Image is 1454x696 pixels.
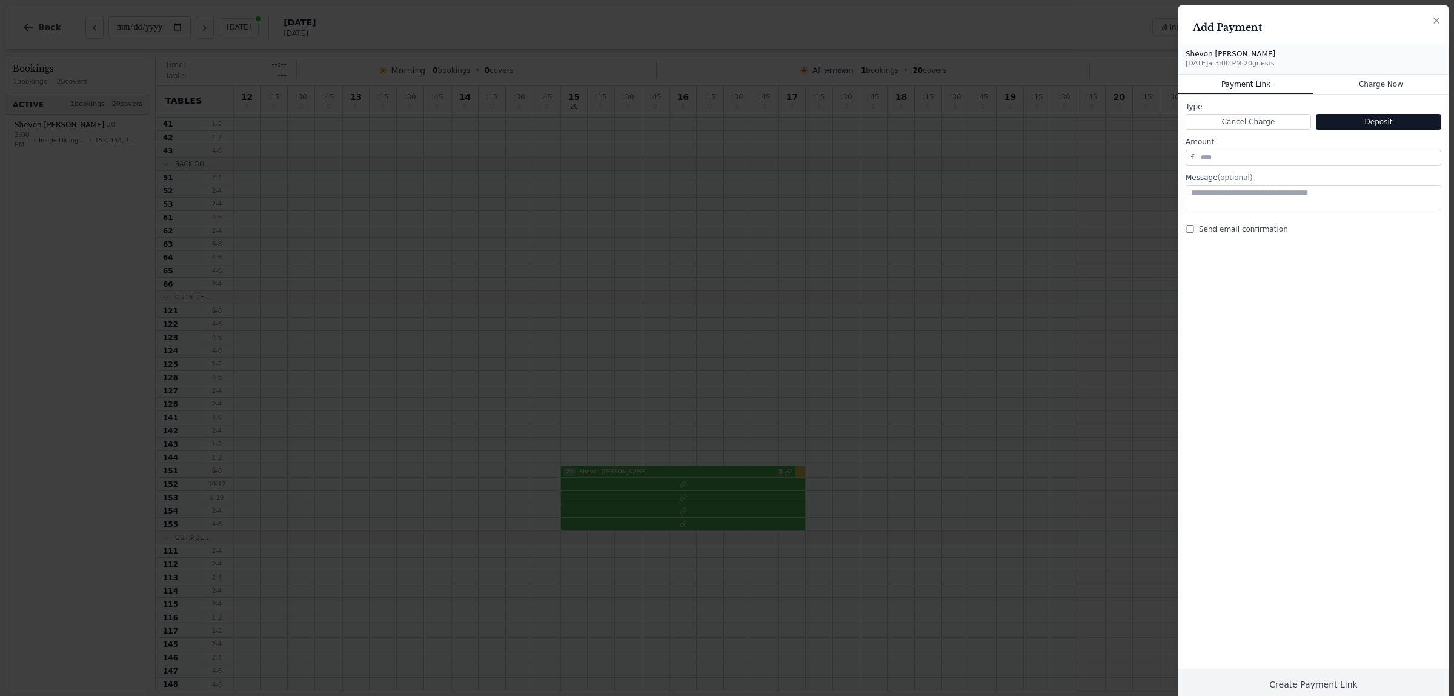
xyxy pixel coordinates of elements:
[1218,173,1253,182] span: (optional)
[1178,75,1313,94] button: Payment Link
[1186,173,1441,182] label: Message
[1193,20,1434,35] h2: Add Payment
[1186,49,1275,59] p: Shevon [PERSON_NAME]
[1190,152,1195,162] span: £
[1316,114,1441,130] button: Deposit
[1186,137,1441,147] label: Amount
[1186,102,1441,112] label: Type
[1186,225,1194,233] input: Send email confirmation
[1186,59,1275,69] p: [DATE] at 3:00 PM · 20 guests
[1313,75,1449,94] button: Charge Now
[1186,114,1311,130] button: Cancel Charge
[1199,224,1288,234] span: Send email confirmation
